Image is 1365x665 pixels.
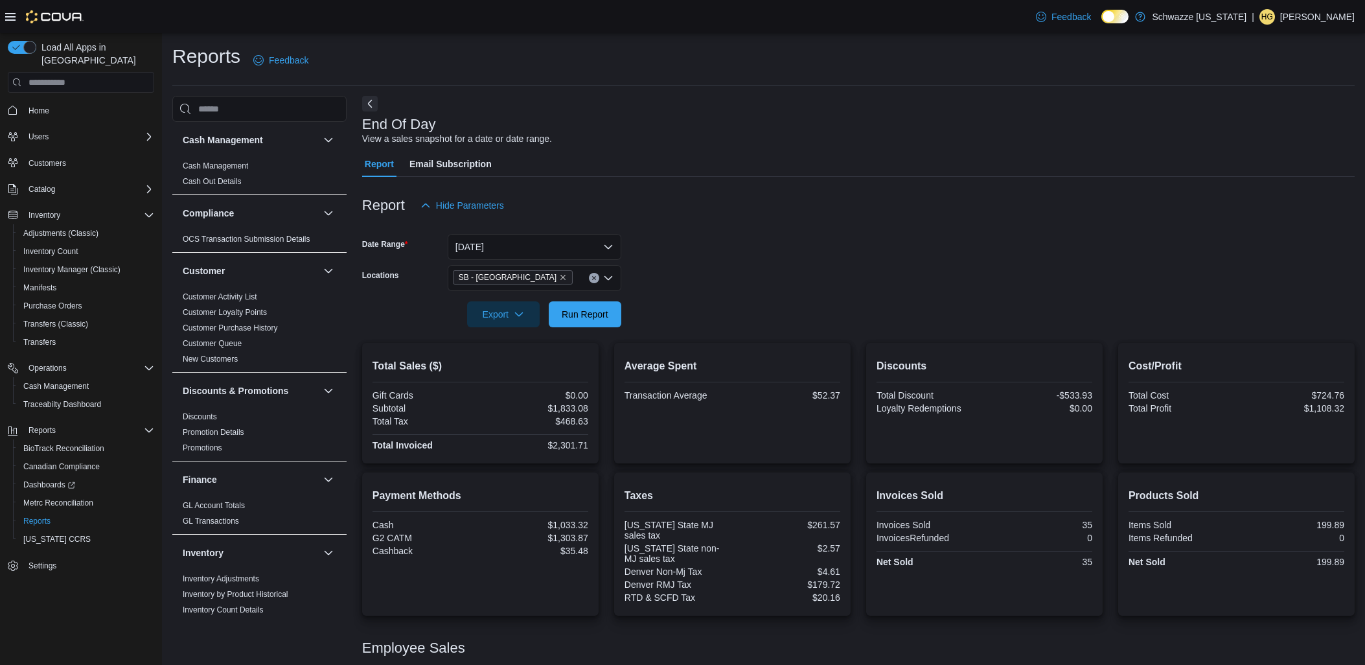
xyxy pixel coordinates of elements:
[18,441,109,456] a: BioTrack Reconciliation
[362,198,405,213] h3: Report
[18,397,154,412] span: Traceabilty Dashboard
[735,520,840,530] div: $261.57
[362,640,465,656] h3: Employee Sales
[183,620,291,631] span: Inventory On Hand by Package
[23,557,154,574] span: Settings
[183,134,318,146] button: Cash Management
[362,239,408,250] label: Date Range
[987,390,1092,401] div: -$533.93
[183,292,257,301] a: Customer Activity List
[23,102,154,118] span: Home
[1239,403,1344,414] div: $1,108.32
[23,498,93,508] span: Metrc Reconciliation
[183,234,310,244] span: OCS Transaction Submission Details
[172,409,347,461] div: Discounts & Promotions
[1129,358,1344,374] h2: Cost/Profit
[625,543,730,564] div: [US_STATE] State non-MJ sales tax
[269,54,308,67] span: Feedback
[625,566,730,577] div: Denver Non-Mj Tax
[23,360,154,376] span: Operations
[13,224,159,242] button: Adjustments (Classic)
[362,96,378,111] button: Next
[415,192,509,218] button: Hide Parameters
[483,390,588,401] div: $0.00
[589,273,599,283] button: Clear input
[29,425,56,436] span: Reports
[1129,533,1234,543] div: Items Refunded
[183,501,245,510] a: GL Account Totals
[1101,23,1102,24] span: Dark Mode
[172,498,347,534] div: Finance
[23,443,104,454] span: BioTrack Reconciliation
[36,41,154,67] span: Load All Apps in [GEOGRAPHIC_DATA]
[23,558,62,574] a: Settings
[183,589,288,600] span: Inventory by Product Historical
[321,472,336,487] button: Finance
[877,403,982,414] div: Loyalty Redemptions
[183,443,222,452] a: Promotions
[1259,9,1275,25] div: Hunter Grundman
[18,531,154,547] span: Washington CCRS
[183,500,245,511] span: GL Account Totals
[735,579,840,590] div: $179.72
[23,181,154,197] span: Catalog
[409,151,492,177] span: Email Subscription
[877,520,982,530] div: Invoices Sold
[13,458,159,476] button: Canadian Compliance
[1129,520,1234,530] div: Items Sold
[183,307,267,318] span: Customer Loyalty Points
[13,242,159,261] button: Inventory Count
[183,264,318,277] button: Customer
[23,246,78,257] span: Inventory Count
[172,43,240,69] h1: Reports
[18,513,56,529] a: Reports
[321,205,336,221] button: Compliance
[13,476,159,494] a: Dashboards
[172,158,347,194] div: Cash Management
[23,399,101,410] span: Traceabilty Dashboard
[483,546,588,556] div: $35.48
[1280,9,1355,25] p: [PERSON_NAME]
[23,228,98,239] span: Adjustments (Classic)
[1152,9,1246,25] p: Schwazze [US_STATE]
[13,377,159,395] button: Cash Management
[29,132,49,142] span: Users
[183,546,224,559] h3: Inventory
[183,207,234,220] h3: Compliance
[373,533,478,543] div: G2 CATM
[183,546,318,559] button: Inventory
[625,592,730,603] div: RTD & SCFD Tax
[483,533,588,543] div: $1,303.87
[29,363,67,373] span: Operations
[183,473,217,486] h3: Finance
[18,513,154,529] span: Reports
[321,263,336,279] button: Customer
[23,264,120,275] span: Inventory Manager (Classic)
[13,439,159,458] button: BioTrack Reconciliation
[3,180,159,198] button: Catalog
[3,206,159,224] button: Inventory
[18,262,154,277] span: Inventory Manager (Classic)
[362,117,436,132] h3: End Of Day
[23,103,54,119] a: Home
[1239,520,1344,530] div: 199.89
[459,271,556,284] span: SB - [GEOGRAPHIC_DATA]
[23,283,56,293] span: Manifests
[183,354,238,364] span: New Customers
[3,154,159,172] button: Customers
[29,210,60,220] span: Inventory
[183,308,267,317] a: Customer Loyalty Points
[625,358,840,374] h2: Average Spent
[1261,9,1273,25] span: HG
[603,273,614,283] button: Open list of options
[183,235,310,244] a: OCS Transaction Submission Details
[18,397,106,412] a: Traceabilty Dashboard
[183,605,264,614] a: Inventory Count Details
[877,557,913,567] strong: Net Sold
[321,132,336,148] button: Cash Management
[23,461,100,472] span: Canadian Compliance
[18,441,154,456] span: BioTrack Reconciliation
[13,530,159,548] button: [US_STATE] CCRS
[23,534,91,544] span: [US_STATE] CCRS
[1239,390,1344,401] div: $724.76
